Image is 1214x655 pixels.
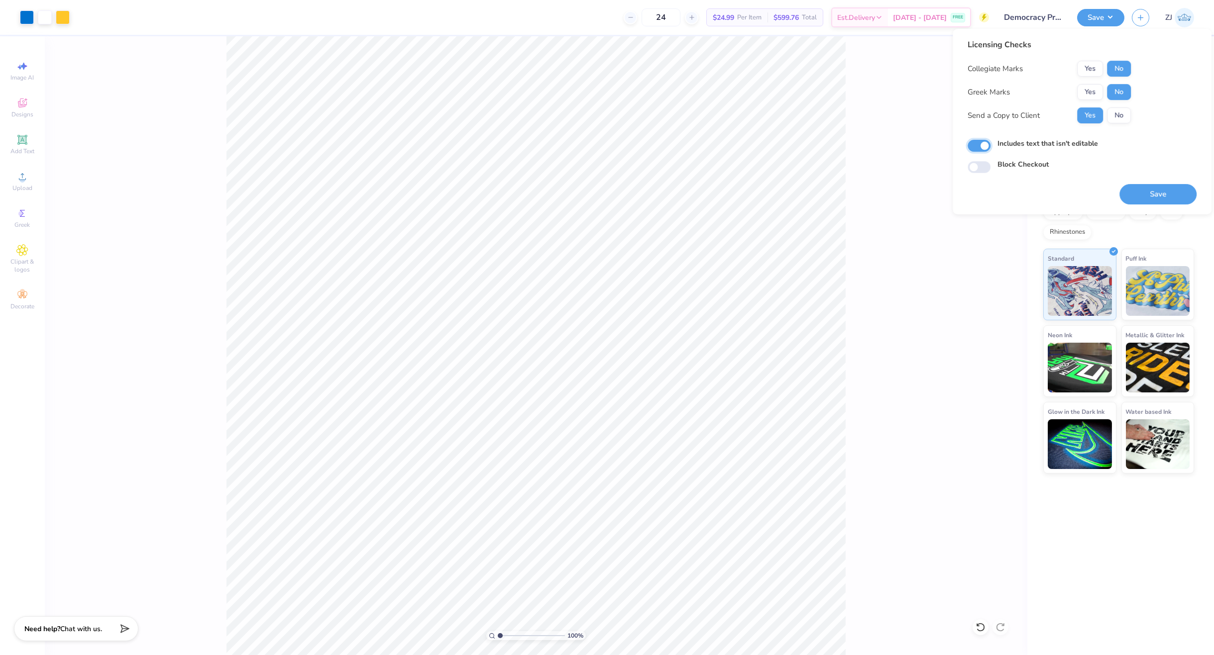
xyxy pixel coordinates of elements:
[1126,419,1190,469] img: Water based Ink
[996,7,1070,27] input: Untitled Design
[1165,8,1194,27] a: ZJ
[567,631,583,640] span: 100 %
[642,8,680,26] input: – –
[893,12,947,23] span: [DATE] - [DATE]
[1126,253,1147,264] span: Puff Ink
[1048,266,1112,316] img: Standard
[1048,406,1104,417] span: Glow in the Dark Ink
[60,624,102,634] span: Chat with us.
[1119,184,1197,204] button: Save
[11,110,33,118] span: Designs
[1107,61,1131,77] button: No
[1077,61,1103,77] button: Yes
[1126,266,1190,316] img: Puff Ink
[1048,343,1112,392] img: Neon Ink
[802,12,817,23] span: Total
[968,110,1040,121] div: Send a Copy to Client
[1077,9,1124,26] button: Save
[1048,330,1072,340] span: Neon Ink
[12,184,32,192] span: Upload
[24,624,60,634] strong: Need help?
[968,87,1010,98] div: Greek Marks
[1043,225,1092,240] div: Rhinestones
[968,63,1023,75] div: Collegiate Marks
[953,14,963,21] span: FREE
[1107,84,1131,100] button: No
[968,39,1131,51] div: Licensing Checks
[1107,107,1131,123] button: No
[837,12,875,23] span: Est. Delivery
[15,221,30,229] span: Greek
[737,12,762,23] span: Per Item
[11,74,34,82] span: Image AI
[10,302,34,310] span: Decorate
[1048,419,1112,469] img: Glow in the Dark Ink
[713,12,734,23] span: $24.99
[997,159,1049,170] label: Block Checkout
[1126,406,1172,417] span: Water based Ink
[1126,343,1190,392] img: Metallic & Glitter Ink
[10,147,34,155] span: Add Text
[773,12,799,23] span: $599.76
[1126,330,1185,340] span: Metallic & Glitter Ink
[5,258,40,274] span: Clipart & logos
[1077,84,1103,100] button: Yes
[1048,253,1074,264] span: Standard
[997,138,1098,149] label: Includes text that isn't editable
[1077,107,1103,123] button: Yes
[1165,12,1172,23] span: ZJ
[1175,8,1194,27] img: Zhor Junavee Antocan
